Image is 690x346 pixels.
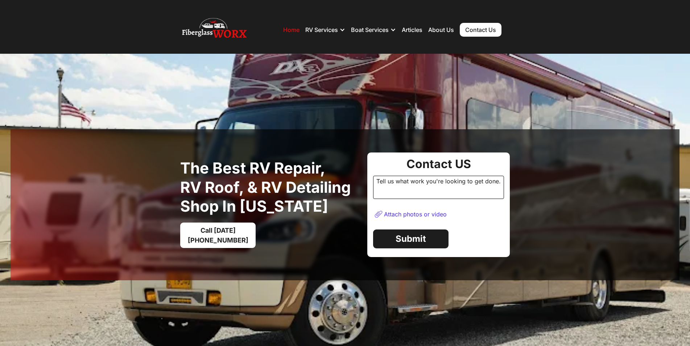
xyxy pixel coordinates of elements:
[384,211,447,218] div: Attach photos or video
[351,26,389,33] div: Boat Services
[460,23,501,37] a: Contact Us
[305,19,345,41] div: RV Services
[402,26,422,33] a: Articles
[180,223,256,248] a: Call [DATE][PHONE_NUMBER]
[373,176,504,199] div: Tell us what work you're looking to get done.
[283,26,299,33] a: Home
[373,229,449,248] a: Submit
[428,26,454,33] a: About Us
[373,158,504,170] div: Contact US
[180,159,361,216] h1: The best RV Repair, RV Roof, & RV Detailing Shop in [US_STATE]
[305,26,338,33] div: RV Services
[351,19,396,41] div: Boat Services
